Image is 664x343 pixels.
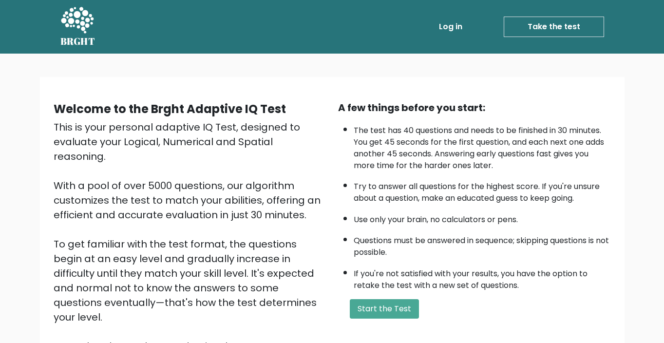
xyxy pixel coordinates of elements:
[60,4,95,50] a: BRGHT
[354,209,611,226] li: Use only your brain, no calculators or pens.
[54,101,286,117] b: Welcome to the Brght Adaptive IQ Test
[60,36,95,47] h5: BRGHT
[435,17,466,37] a: Log in
[338,100,611,115] div: A few things before you start:
[354,230,611,258] li: Questions must be answered in sequence; skipping questions is not possible.
[354,176,611,204] li: Try to answer all questions for the highest score. If you're unsure about a question, make an edu...
[354,263,611,291] li: If you're not satisfied with your results, you have the option to retake the test with a new set ...
[354,120,611,171] li: The test has 40 questions and needs to be finished in 30 minutes. You get 45 seconds for the firs...
[504,17,604,37] a: Take the test
[350,299,419,319] button: Start the Test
